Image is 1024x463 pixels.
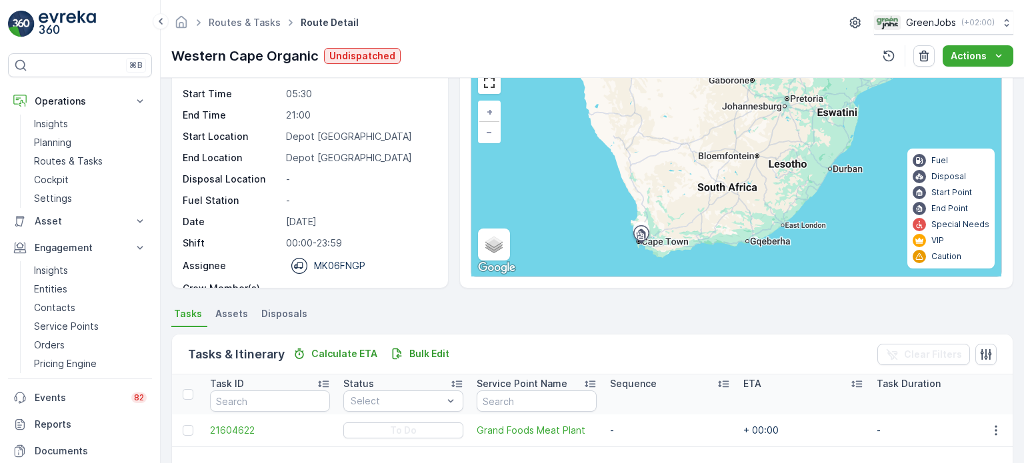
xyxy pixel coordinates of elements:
[471,65,1001,276] div: 0
[286,282,433,295] p: -
[134,392,144,403] p: 82
[486,126,493,137] span: −
[34,136,71,149] p: Planning
[870,414,1003,446] td: -
[29,152,152,171] a: Routes & Tasks
[906,16,956,29] p: GreenJobs
[29,261,152,280] a: Insights
[343,422,463,438] button: To Do
[35,418,147,431] p: Reports
[479,73,499,93] a: View Fullscreen
[171,46,319,66] p: Western Cape Organic
[487,106,493,117] span: +
[390,424,417,437] p: To Do
[183,130,281,143] p: Start Location
[343,377,374,390] p: Status
[39,11,96,37] img: logo_light-DOdMpM7g.png
[324,48,401,64] button: Undispatched
[183,109,281,122] p: End Time
[961,17,995,28] p: ( +02:00 )
[931,203,968,214] p: End Point
[183,87,281,101] p: Start Time
[8,411,152,438] a: Reports
[183,151,281,165] p: End Location
[329,49,395,63] p: Undispatched
[29,336,152,354] a: Orders
[209,17,281,28] a: Routes & Tasks
[34,173,69,187] p: Cockpit
[35,95,125,108] p: Operations
[34,338,65,352] p: Orders
[286,236,433,250] p: 00:00-23:59
[409,347,449,360] p: Bulk Edit
[286,215,433,229] p: [DATE]
[261,307,307,320] span: Disposals
[29,354,152,373] a: Pricing Engine
[286,109,433,122] p: 21:00
[737,414,870,446] td: + 00:00
[603,414,737,446] td: -
[286,173,433,186] p: -
[34,192,72,205] p: Settings
[35,215,125,228] p: Asset
[183,194,281,207] p: Fuel Station
[34,301,75,314] p: Contacts
[351,394,443,408] p: Select
[286,87,433,101] p: 05:30
[475,259,519,276] img: Google
[286,151,433,165] p: Depot [GEOGRAPHIC_DATA]
[29,189,152,208] a: Settings
[904,348,962,361] p: Clear Filters
[477,424,597,437] a: Grand Foods Meat Plant
[479,230,509,259] a: Layers
[874,15,901,30] img: Green_Jobs_Logo.png
[951,49,987,63] p: Actions
[877,344,970,365] button: Clear Filters
[34,282,67,296] p: Entities
[286,130,433,143] p: Depot [GEOGRAPHIC_DATA]
[183,259,226,272] p: Assignee
[29,298,152,317] a: Contacts
[29,133,152,152] a: Planning
[311,347,377,360] p: Calculate ETA
[298,16,361,29] span: Route Detail
[29,115,152,133] a: Insights
[34,264,68,277] p: Insights
[8,384,152,411] a: Events82
[610,377,657,390] p: Sequence
[35,391,123,404] p: Events
[34,320,99,333] p: Service Points
[183,425,193,436] div: Toggle Row Selected
[174,307,202,320] span: Tasks
[931,219,989,230] p: Special Needs
[479,122,499,142] a: Zoom Out
[210,390,330,412] input: Search
[35,444,147,458] p: Documents
[477,377,567,390] p: Service Point Name
[183,236,281,250] p: Shift
[314,259,365,272] p: MK06FNGP
[174,20,189,31] a: Homepage
[34,155,103,168] p: Routes & Tasks
[931,171,966,182] p: Disposal
[183,215,281,229] p: Date
[931,187,972,198] p: Start Point
[35,241,125,254] p: Engagement
[287,346,383,362] button: Calculate ETA
[188,345,285,364] p: Tasks & Itinerary
[931,235,944,246] p: VIP
[477,390,597,412] input: Search
[215,307,248,320] span: Assets
[931,155,948,166] p: Fuel
[34,117,68,131] p: Insights
[8,11,35,37] img: logo
[8,88,152,115] button: Operations
[183,173,281,186] p: Disposal Location
[34,357,97,370] p: Pricing Engine
[479,102,499,122] a: Zoom In
[210,424,330,437] span: 21604622
[385,346,455,362] button: Bulk Edit
[29,280,152,298] a: Entities
[877,377,941,390] p: Task Duration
